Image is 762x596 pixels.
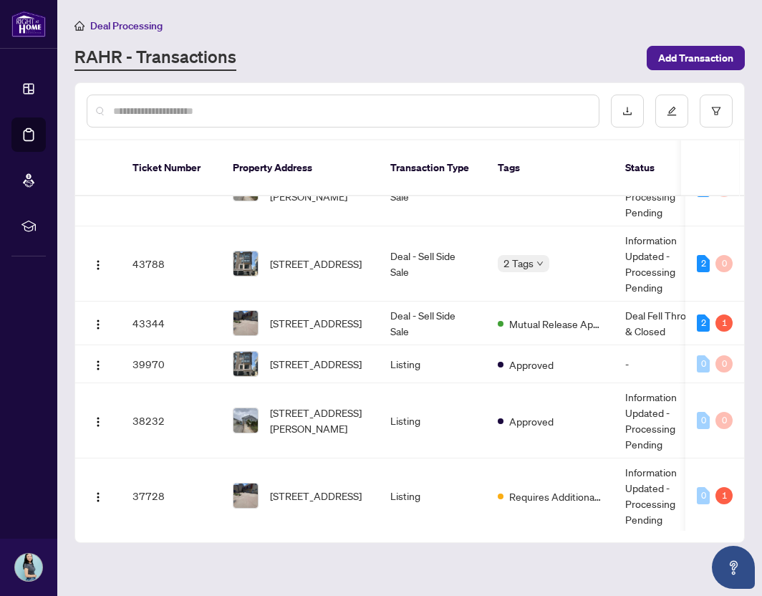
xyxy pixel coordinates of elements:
[509,357,554,372] span: Approved
[270,315,362,331] span: [STREET_ADDRESS]
[509,413,554,429] span: Approved
[74,21,85,31] span: home
[614,345,721,383] td: -
[121,226,221,302] td: 43788
[233,408,258,433] img: thumbnail-img
[647,46,745,70] button: Add Transaction
[121,140,221,196] th: Ticket Number
[614,226,721,302] td: Information Updated - Processing Pending
[614,140,721,196] th: Status
[697,487,710,504] div: 0
[270,405,367,436] span: [STREET_ADDRESS][PERSON_NAME]
[87,352,110,375] button: Logo
[614,458,721,534] td: Information Updated - Processing Pending
[233,311,258,335] img: thumbnail-img
[503,255,534,271] span: 2 Tags
[509,316,602,332] span: Mutual Release Approved
[614,302,721,345] td: Deal Fell Through & Closed
[486,140,614,196] th: Tags
[715,412,733,429] div: 0
[715,314,733,332] div: 1
[611,95,644,128] button: download
[697,255,710,272] div: 2
[270,256,362,271] span: [STREET_ADDRESS]
[622,106,632,116] span: download
[92,416,104,428] img: Logo
[379,458,486,534] td: Listing
[233,251,258,276] img: thumbnail-img
[697,355,710,372] div: 0
[536,260,544,267] span: down
[92,491,104,503] img: Logo
[379,383,486,458] td: Listing
[379,140,486,196] th: Transaction Type
[270,488,362,504] span: [STREET_ADDRESS]
[379,345,486,383] td: Listing
[509,489,602,504] span: Requires Additional Docs
[712,546,755,589] button: Open asap
[614,383,721,458] td: Information Updated - Processing Pending
[121,302,221,345] td: 43344
[15,554,42,581] img: Profile Icon
[379,226,486,302] td: Deal - Sell Side Sale
[74,45,236,71] a: RAHR - Transactions
[87,484,110,507] button: Logo
[270,356,362,372] span: [STREET_ADDRESS]
[221,140,379,196] th: Property Address
[233,484,258,508] img: thumbnail-img
[233,352,258,376] img: thumbnail-img
[697,314,710,332] div: 2
[379,302,486,345] td: Deal - Sell Side Sale
[121,458,221,534] td: 37728
[90,19,163,32] span: Deal Processing
[87,252,110,275] button: Logo
[92,319,104,330] img: Logo
[658,47,733,69] span: Add Transaction
[655,95,688,128] button: edit
[121,383,221,458] td: 38232
[92,259,104,271] img: Logo
[715,255,733,272] div: 0
[715,487,733,504] div: 1
[11,11,46,37] img: logo
[87,409,110,432] button: Logo
[711,106,721,116] span: filter
[92,360,104,371] img: Logo
[87,312,110,335] button: Logo
[697,412,710,429] div: 0
[715,355,733,372] div: 0
[121,345,221,383] td: 39970
[700,95,733,128] button: filter
[667,106,677,116] span: edit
